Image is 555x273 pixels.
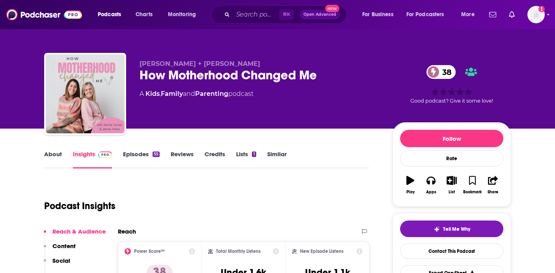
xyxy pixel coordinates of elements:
span: For Business [362,9,393,20]
span: For Podcasters [406,9,444,20]
span: More [461,9,475,20]
span: Tell Me Why [443,226,470,232]
button: tell me why sparkleTell Me Why [400,221,503,237]
div: A podcast [140,89,253,99]
a: Parenting [195,90,228,97]
a: Episodes55 [123,150,160,168]
p: Reach & Audience [52,228,106,235]
h2: Power Score™ [134,249,165,254]
button: List [441,171,462,199]
h2: Reach [118,228,136,235]
a: Similar [267,150,287,168]
button: open menu [401,8,456,21]
img: Podchaser Pro [98,151,112,158]
button: Social [44,257,70,271]
h1: Podcast Insights [44,200,115,212]
h2: Total Monthly Listens [216,249,261,254]
a: Family [161,90,183,97]
button: open menu [92,8,131,21]
a: Lists1 [236,150,256,168]
div: Bookmark [463,190,482,194]
span: , [160,90,161,97]
button: open menu [357,8,403,21]
a: Contact This Podcast [400,243,503,259]
div: 38Good podcast? Give it some love! [393,60,511,109]
span: Podcasts [98,9,121,20]
p: Social [52,257,70,264]
button: Reach & Audience [44,228,106,242]
a: About [44,150,62,168]
div: 55 [153,151,160,157]
span: Good podcast? Give it some love! [410,98,493,104]
span: 38 [434,65,456,79]
svg: Add a profile image [538,6,545,12]
a: Charts [130,8,157,21]
div: List [449,190,455,194]
button: Apps [421,171,441,199]
div: Apps [426,190,436,194]
button: Open AdvancedNew [300,10,340,19]
a: 38 [426,65,456,79]
span: Logged in as antonettefrontgate [527,6,545,23]
div: Play [406,190,415,194]
span: Monitoring [168,9,196,20]
button: Follow [400,130,503,147]
a: Reviews [171,150,194,168]
span: and [183,90,195,97]
img: How Motherhood Changed Me [46,54,125,133]
button: Show profile menu [527,6,545,23]
input: Search podcasts, credits, & more... [233,8,279,21]
button: Share [483,171,503,199]
button: Content [44,242,76,257]
span: ⌘ K [279,9,294,20]
a: Show notifications dropdown [506,8,518,21]
span: Open Advanced [304,13,336,17]
button: open menu [162,8,206,21]
button: Bookmark [462,171,482,199]
a: Show notifications dropdown [486,8,499,21]
div: Rate [400,150,503,166]
img: tell me why sparkle [434,226,440,232]
span: New [325,5,339,12]
p: Content [52,242,76,250]
img: Podchaser - Follow, Share and Rate Podcasts [6,7,82,22]
img: User Profile [527,6,545,23]
span: Charts [136,9,153,20]
div: 1 [252,151,256,157]
div: Search podcasts, credits, & more... [219,6,354,24]
div: Share [488,190,498,194]
button: open menu [456,8,484,21]
span: [PERSON_NAME] + [PERSON_NAME] [140,60,260,67]
h2: New Episode Listens [300,249,343,254]
a: Kids [145,90,160,97]
button: Play [400,171,421,199]
a: Credits [205,150,225,168]
a: InsightsPodchaser Pro [73,150,112,168]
